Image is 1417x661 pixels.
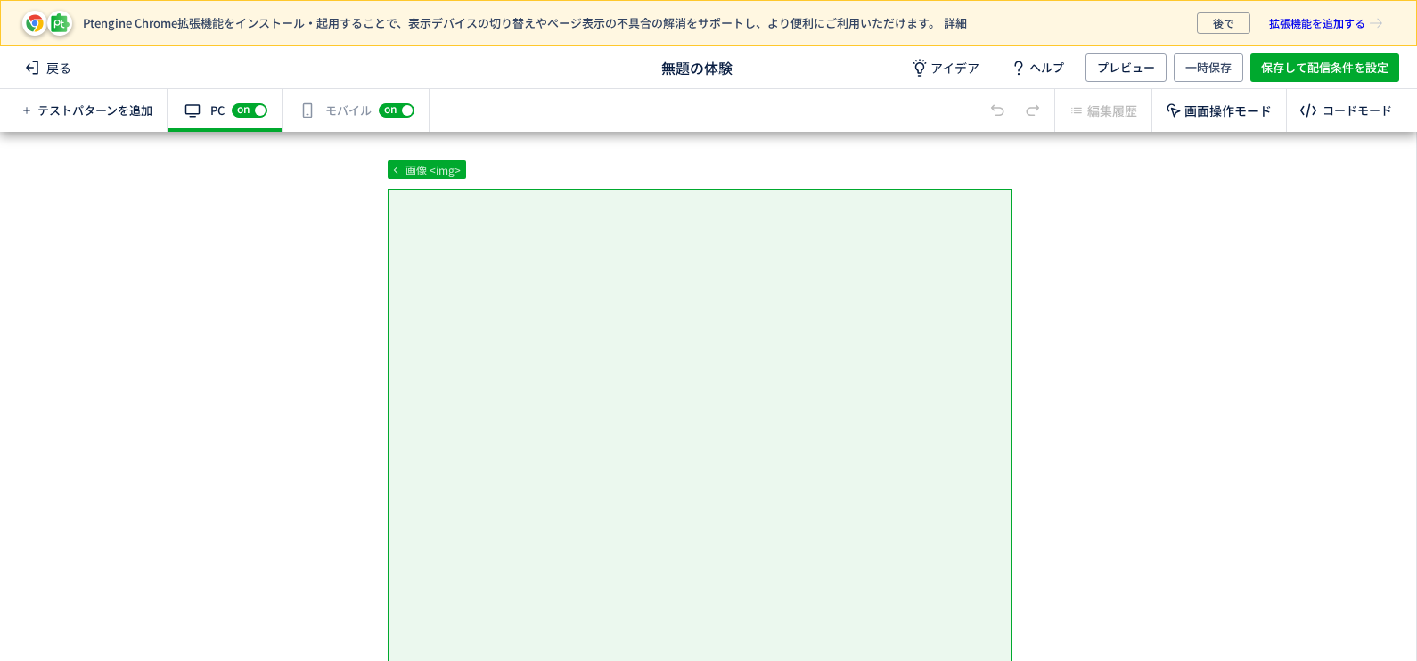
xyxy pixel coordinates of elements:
a: ヘルプ [994,53,1078,82]
span: on [237,103,250,114]
button: プレビュー [1085,53,1167,82]
span: テストパターンを追加 [37,102,152,119]
img: pt-icon-chrome.svg [25,13,45,33]
button: 一時保存 [1174,53,1243,82]
img: pt-icon-plugin.svg [50,13,70,33]
span: プレビュー [1097,53,1155,82]
span: 無題の体験 [661,57,733,78]
span: 編集履歴 [1087,102,1137,119]
span: 拡張機能を追加する [1269,12,1365,34]
div: コードモード [1323,102,1392,119]
span: 戻る [18,53,78,82]
span: on [384,103,397,114]
span: 画面操作モード [1184,102,1272,119]
button: 保存して配信条件を設定 [1250,53,1399,82]
a: 詳細 [944,14,967,31]
span: アイデア [930,59,979,77]
span: 後で [1213,12,1234,34]
span: 一時保存 [1185,53,1232,82]
button: 後で [1197,12,1250,34]
span: 保存して配信条件を設定 [1261,53,1388,82]
span: 画像 <img> [402,162,464,177]
span: ヘルプ [1029,53,1064,82]
a: 拡張機能を追加する [1257,12,1395,34]
p: Ptengine Chrome拡張機能をインストール・起用することで、表示デバイスの切り替えやページ表示の不具合の解消をサポートし、より便利にご利用いただけます。 [83,16,1186,30]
